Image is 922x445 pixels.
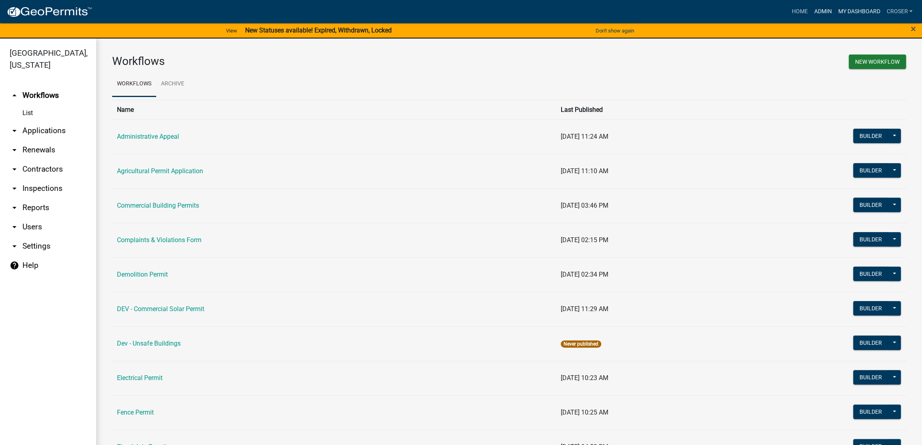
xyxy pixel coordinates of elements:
button: Don't show again [592,24,637,37]
span: [DATE] 03:46 PM [561,202,608,209]
i: arrow_drop_down [10,241,19,251]
button: Close [911,24,916,34]
button: Builder [853,232,888,247]
a: Home [788,4,811,19]
span: [DATE] 02:15 PM [561,236,608,244]
span: [DATE] 11:29 AM [561,305,608,313]
i: arrow_drop_down [10,184,19,193]
i: arrow_drop_down [10,145,19,155]
span: [DATE] 10:23 AM [561,374,608,382]
a: Demolition Permit [117,271,168,278]
button: Builder [853,267,888,281]
th: Last Published [556,100,730,119]
a: Admin [811,4,835,19]
h3: Workflows [112,55,503,68]
a: Commercial Building Permits [117,202,199,209]
a: Fence Permit [117,409,154,416]
a: DEV - Commercial Solar Permit [117,305,204,313]
span: × [911,23,916,34]
button: Builder [853,163,888,178]
button: Builder [853,370,888,384]
a: Electrical Permit [117,374,163,382]
a: Workflows [112,71,156,97]
a: Dev - Unsafe Buildings [117,340,181,347]
a: My Dashboard [835,4,883,19]
a: Complaints & Violations Form [117,236,201,244]
span: [DATE] 02:34 PM [561,271,608,278]
i: arrow_drop_down [10,164,19,174]
button: Builder [853,405,888,419]
th: Name [112,100,556,119]
a: Archive [156,71,189,97]
a: View [223,24,240,37]
span: [DATE] 11:10 AM [561,167,608,175]
button: Builder [853,198,888,212]
span: Never published [561,340,601,348]
span: [DATE] 10:25 AM [561,409,608,416]
i: arrow_drop_down [10,203,19,212]
button: Builder [853,336,888,350]
i: help [10,261,19,270]
a: croser [883,4,916,19]
i: arrow_drop_up [10,91,19,100]
a: Administrative Appeal [117,133,179,140]
i: arrow_drop_down [10,126,19,136]
button: New Workflow [849,55,906,69]
a: Agricultural Permit Application [117,167,203,175]
span: [DATE] 11:24 AM [561,133,608,140]
button: Builder [853,129,888,143]
i: arrow_drop_down [10,222,19,232]
button: Builder [853,301,888,316]
strong: New Statuses available! Expired, Withdrawn, Locked [245,26,392,34]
